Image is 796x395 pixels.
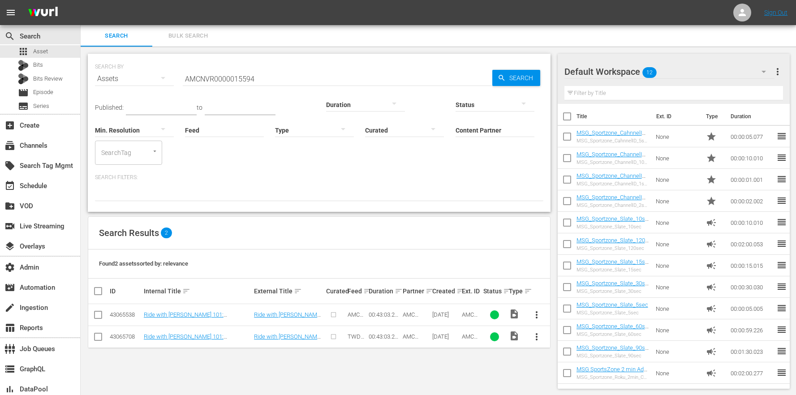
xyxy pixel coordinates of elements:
span: Ad [706,282,717,292]
div: Bits [18,60,29,71]
td: None [652,212,702,233]
span: Series [18,101,29,112]
span: menu [5,7,16,18]
div: [DATE] [432,311,459,318]
a: Ride with [PERSON_NAME] 101: [US_STATE]: Pacific Coast Highway [254,311,322,331]
span: reorder [776,174,787,185]
span: Ad [706,217,717,228]
th: Title [577,104,651,129]
div: MSG_Sportzone_CahnnelID_5sec [577,138,649,144]
div: MSG_Sportzone_ChannelID_1sec [577,181,649,187]
div: MSG_Sportzone_Slate_90sec [577,353,649,359]
span: Ad [706,325,717,335]
span: sort [182,287,190,295]
span: reorder [776,303,787,313]
span: Video [509,331,520,341]
p: Search Filters: [95,174,543,181]
td: 00:00:30.030 [727,276,776,298]
span: AMC Networks [403,333,427,347]
span: Search [86,31,147,41]
button: Search [492,70,540,86]
span: reorder [776,238,787,249]
span: Ad [706,239,717,249]
button: more_vert [772,61,783,82]
span: 12 [642,63,657,82]
span: Schedule [4,180,15,191]
div: Duration [369,286,400,296]
span: Job Queues [4,343,15,354]
div: MSG_Sportzone_ChannelID_2sec [577,202,649,208]
span: Admin [4,262,15,273]
th: Duration [725,104,779,129]
span: Create [4,120,15,131]
span: sort [426,287,434,295]
span: DataPool [4,384,15,395]
div: Curated [326,288,344,295]
a: Ride with [PERSON_NAME] 101: [US_STATE]: Pacific Coast Highway [254,333,322,353]
button: more_vert [526,326,547,348]
span: Channels [4,140,15,151]
div: MSG_Sportzone_Slate_15sec [577,267,649,273]
span: reorder [776,217,787,228]
a: MSG_Sportzone_Slate_120sec [577,237,649,250]
a: Ride with [PERSON_NAME] 101: [US_STATE]: Pacific Coast Highway [144,333,233,347]
a: MSG_Sportzone_CahnnelID_5sec [577,129,649,143]
div: Bits Review [18,73,29,84]
span: Promo [706,196,717,206]
div: Ext. ID [462,288,480,295]
span: Asset [33,47,48,56]
div: Assets [95,66,174,91]
span: Published: [95,104,124,111]
span: sort [363,287,371,295]
span: Bits [33,60,43,69]
a: MSG_Sportzone_Slate_5sec [577,301,648,308]
div: Internal Title [144,286,251,296]
span: star [706,153,717,163]
span: Ad [706,368,717,378]
button: more_vert [526,304,547,326]
a: Ride with [PERSON_NAME] 101: [US_STATE]: Pacific Coast Highway [144,311,233,325]
td: 00:00:05.005 [727,298,776,319]
span: Promo [706,131,717,142]
span: sort [294,287,302,295]
span: AMCNVR0000015594 [462,311,478,338]
span: Search Tag Mgmt [4,160,15,171]
span: Automation [4,282,15,293]
th: Type [701,104,725,129]
div: [DATE] [432,333,459,340]
span: sort [503,287,511,295]
span: VOD [4,201,15,211]
td: None [652,341,702,362]
span: Ingestion [4,302,15,313]
span: Episode [33,88,53,97]
div: 00:43:03.247 [369,311,400,318]
td: 00:00:10.010 [727,147,776,169]
td: 00:02:00.053 [727,233,776,255]
td: None [652,255,702,276]
td: 00:00:10.010 [727,212,776,233]
div: Feed [348,286,366,296]
div: Created [432,286,459,296]
span: Bulk Search [158,31,219,41]
a: MSG_Sportzone_Slate_30sec [577,280,649,293]
div: ID [110,288,141,295]
span: reorder [776,152,787,163]
span: 2 [161,228,172,238]
span: reorder [776,260,787,270]
td: None [652,276,702,298]
td: None [652,298,702,319]
span: reorder [776,281,787,292]
span: more_vert [531,309,542,320]
td: 00:00:05.077 [727,126,776,147]
div: MSG_Sportzone_ChannelID_10sec [577,159,649,165]
span: Live Streaming [4,221,15,232]
span: more_vert [531,331,542,342]
a: MSG_Sportzone_Slate_60sec [577,323,649,336]
a: Sign Out [764,9,787,16]
td: None [652,169,702,190]
td: None [652,190,702,212]
td: 00:00:15.015 [727,255,776,276]
td: 00:01:30.023 [727,341,776,362]
td: None [652,319,702,341]
div: 00:43:03.247 [369,333,400,340]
